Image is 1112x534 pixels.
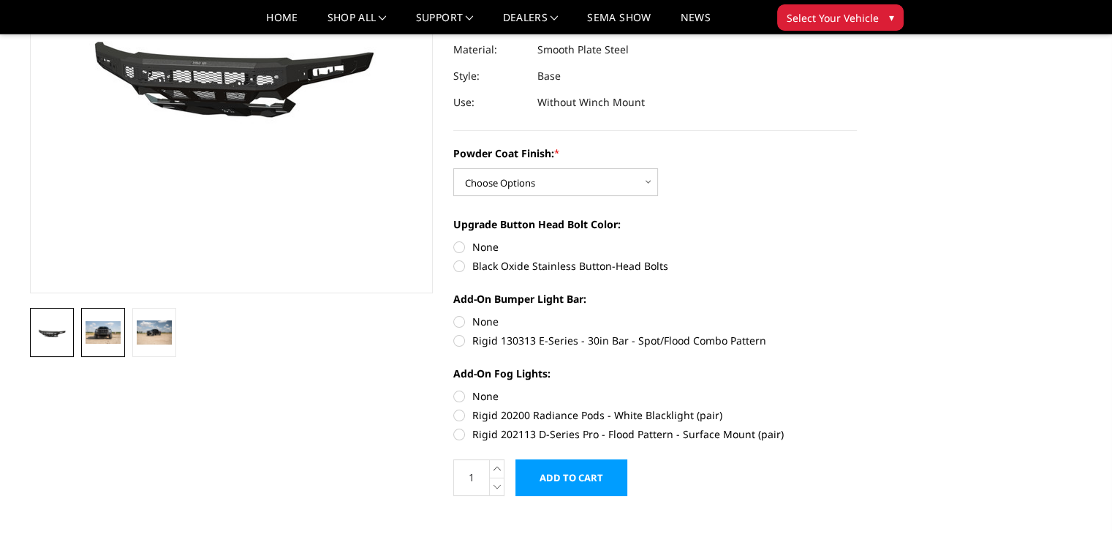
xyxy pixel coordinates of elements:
[587,12,651,34] a: SEMA Show
[777,4,904,31] button: Select Your Vehicle
[453,388,857,404] label: None
[537,63,561,89] dd: Base
[34,325,69,342] img: 2021-2025 Ford Raptor - Freedom Series - Base Front Bumper (non-winch)
[537,89,645,116] dd: Without Winch Mount
[137,320,172,344] img: 2021-2025 Ford Raptor - Freedom Series - Base Front Bumper (non-winch)
[416,12,474,34] a: Support
[889,10,894,25] span: ▾
[680,12,710,34] a: News
[453,37,526,63] dt: Material:
[453,217,857,232] label: Upgrade Button Head Bolt Color:
[453,291,857,307] label: Add-On Bumper Light Bar:
[453,314,857,329] label: None
[453,63,526,89] dt: Style:
[86,321,121,345] img: 2021-2025 Ford Raptor - Freedom Series - Base Front Bumper (non-winch)
[453,146,857,161] label: Powder Coat Finish:
[537,37,629,63] dd: Smooth Plate Steel
[328,12,387,34] a: shop all
[453,426,857,442] label: Rigid 202113 D-Series Pro - Flood Pattern - Surface Mount (pair)
[787,10,879,26] span: Select Your Vehicle
[515,459,627,496] input: Add to Cart
[266,12,298,34] a: Home
[503,12,559,34] a: Dealers
[453,407,857,423] label: Rigid 20200 Radiance Pods - White Blacklight (pair)
[453,258,857,274] label: Black Oxide Stainless Button-Head Bolts
[453,239,857,255] label: None
[453,89,526,116] dt: Use:
[453,366,857,381] label: Add-On Fog Lights:
[453,333,857,348] label: Rigid 130313 E-Series - 30in Bar - Spot/Flood Combo Pattern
